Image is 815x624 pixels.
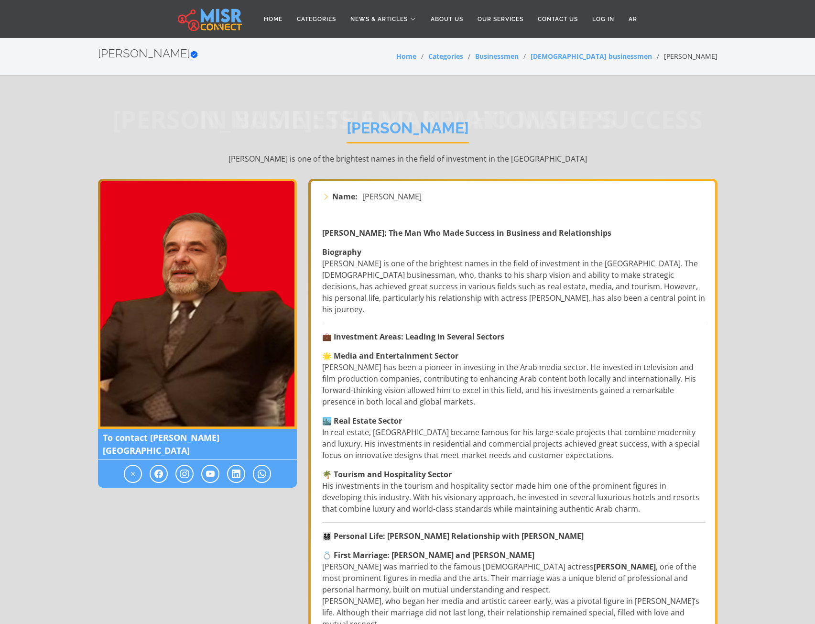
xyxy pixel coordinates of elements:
[470,10,531,28] a: Our Services
[322,350,458,361] strong: 🌟 Media and Entertainment Sector
[322,469,706,515] p: His investments in the tourism and hospitality sector made him one of the prominent figures in de...
[322,550,534,560] strong: 💍 First Marriage: [PERSON_NAME] and [PERSON_NAME]
[98,179,297,429] img: Alaa Al-Khawaja
[347,119,469,143] h1: [PERSON_NAME]
[98,47,198,61] h2: [PERSON_NAME]
[322,246,706,315] p: [PERSON_NAME] is one of the brightest names in the field of investment in the [GEOGRAPHIC_DATA]. ...
[190,51,198,58] svg: Verified account
[98,153,717,164] p: [PERSON_NAME] is one of the brightest names in the field of investment in the [GEOGRAPHIC_DATA]
[322,469,452,480] strong: 🌴 Tourism and Hospitality Sector
[322,350,706,407] p: [PERSON_NAME] has been a pioneer in investing in the Arab media sector. He invested in television...
[531,52,652,61] a: [DEMOGRAPHIC_DATA] businessmen
[594,561,656,572] strong: [PERSON_NAME]
[531,10,585,28] a: Contact Us
[322,331,504,342] strong: 💼 Investment Areas: Leading in Several Sectors
[290,10,343,28] a: Categories
[343,10,424,28] a: News & Articles
[475,52,519,61] a: Businessmen
[350,15,408,23] span: News & Articles
[322,531,584,541] strong: 👨‍👩‍👧‍👦 Personal Life: [PERSON_NAME] Relationship with [PERSON_NAME]
[98,429,297,460] span: To contact [PERSON_NAME][GEOGRAPHIC_DATA]
[396,52,416,61] a: Home
[332,191,358,202] strong: Name:
[178,7,242,31] img: main.misr_connect
[362,191,422,202] span: [PERSON_NAME]
[322,247,361,257] strong: Biography
[322,415,706,461] p: In real estate, [GEOGRAPHIC_DATA] became famous for his large-scale projects that combine moderni...
[257,10,290,28] a: Home
[424,10,470,28] a: About Us
[585,10,621,28] a: Log in
[428,52,463,61] a: Categories
[621,10,644,28] a: AR
[322,228,611,238] strong: [PERSON_NAME]: The Man Who Made Success in Business and Relationships
[322,416,402,426] strong: 🏙️ Real Estate Sector
[652,51,717,61] li: [PERSON_NAME]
